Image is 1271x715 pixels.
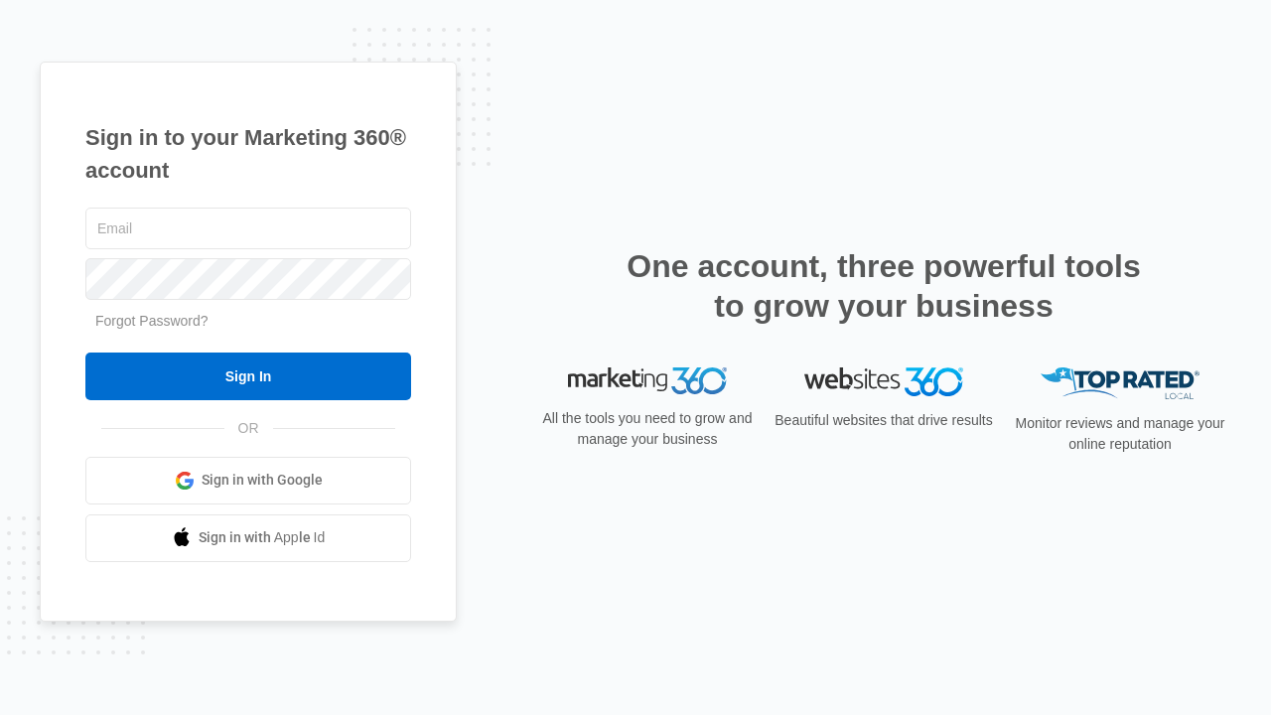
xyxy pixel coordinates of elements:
[773,410,995,431] p: Beautiful websites that drive results
[1009,413,1231,455] p: Monitor reviews and manage your online reputation
[85,514,411,562] a: Sign in with Apple Id
[568,367,727,395] img: Marketing 360
[85,208,411,249] input: Email
[1041,367,1200,400] img: Top Rated Local
[804,367,963,396] img: Websites 360
[224,418,273,439] span: OR
[85,121,411,187] h1: Sign in to your Marketing 360® account
[202,470,323,491] span: Sign in with Google
[621,246,1147,326] h2: One account, three powerful tools to grow your business
[199,527,326,548] span: Sign in with Apple Id
[85,353,411,400] input: Sign In
[85,457,411,504] a: Sign in with Google
[536,408,759,450] p: All the tools you need to grow and manage your business
[95,313,209,329] a: Forgot Password?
